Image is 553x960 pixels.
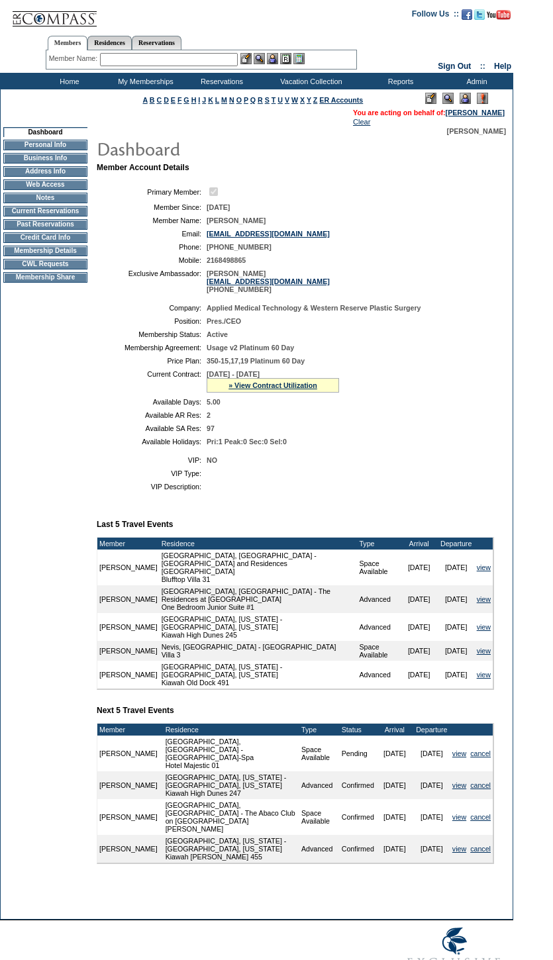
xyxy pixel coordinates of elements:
img: Subscribe to our YouTube Channel [487,10,511,20]
td: Company: [102,304,201,312]
a: view [452,813,466,821]
a: Follow us on Twitter [474,13,485,21]
td: [GEOGRAPHIC_DATA], [GEOGRAPHIC_DATA] - The Abaco Club on [GEOGRAPHIC_DATA] [PERSON_NAME] [164,799,299,835]
td: Admin [437,73,513,89]
a: I [198,96,200,104]
a: Q [250,96,256,104]
a: M [221,96,227,104]
img: b_edit.gif [240,53,252,64]
img: Impersonate [460,93,471,104]
span: Pres./CEO [207,317,241,325]
img: Edit Mode [425,93,436,104]
a: Reservations [132,36,181,50]
td: Follow Us :: [412,8,459,24]
td: CWL Requests [3,259,87,269]
td: [DATE] [413,771,450,799]
td: [DATE] [401,613,438,641]
a: Y [307,96,311,104]
td: [GEOGRAPHIC_DATA], [GEOGRAPHIC_DATA] - [GEOGRAPHIC_DATA]-Spa Hotel Majestic 01 [164,736,299,771]
td: [DATE] [413,736,450,771]
a: Sign Out [438,62,471,71]
a: S [265,96,270,104]
span: Active [207,330,228,338]
td: [DATE] [438,585,475,613]
img: Reservations [280,53,291,64]
a: view [477,623,491,631]
td: Business Info [3,153,87,164]
a: [EMAIL_ADDRESS][DOMAIN_NAME] [207,277,330,285]
span: NO [207,456,217,464]
td: [DATE] [401,550,438,585]
td: [GEOGRAPHIC_DATA], [GEOGRAPHIC_DATA] - The Residences at [GEOGRAPHIC_DATA] One Bedroom Junior Sui... [160,585,358,613]
a: B [150,96,155,104]
td: Residence [160,538,358,550]
td: [PERSON_NAME] [97,585,160,613]
td: My Memberships [106,73,182,89]
td: Member Since: [102,203,201,211]
a: P [244,96,248,104]
td: Type [299,724,340,736]
div: Member Name: [49,53,100,64]
td: [DATE] [413,835,450,863]
a: view [477,563,491,571]
td: VIP Description: [102,483,201,491]
img: View [254,53,265,64]
td: Email: [102,230,201,238]
a: » View Contract Utilization [228,381,317,389]
td: [PERSON_NAME] [97,771,160,799]
img: b_calculator.gif [293,53,305,64]
a: view [452,781,466,789]
td: Available Days: [102,398,201,406]
td: [DATE] [376,835,413,863]
td: Available Holidays: [102,438,201,446]
span: 2168498865 [207,256,246,264]
td: [DATE] [401,661,438,689]
a: O [236,96,242,104]
a: cancel [470,781,491,789]
a: view [452,845,466,853]
a: N [229,96,234,104]
a: Help [494,62,511,71]
b: Member Account Details [97,163,189,172]
span: [PERSON_NAME] [447,127,506,135]
td: Advanced [357,613,400,641]
span: Applied Medical Technology & Western Reserve Plastic Surgery [207,304,421,312]
td: Type [357,538,400,550]
td: [DATE] [401,641,438,661]
a: C [156,96,162,104]
td: Price Plan: [102,357,201,365]
td: Available AR Res: [102,411,201,419]
td: Departure [438,538,475,550]
a: [PERSON_NAME] [446,109,505,117]
td: Space Available [357,641,400,661]
td: Space Available [299,736,340,771]
a: Clear [353,118,370,126]
td: Confirmed [340,771,376,799]
a: ER Accounts [319,96,363,104]
b: Last 5 Travel Events [97,520,173,529]
span: 97 [207,424,215,432]
td: Reports [361,73,437,89]
td: Home [30,73,106,89]
td: Personal Info [3,140,87,150]
td: Exclusive Ambassador: [102,269,201,293]
span: [DATE] [207,203,230,211]
a: Residences [87,36,132,50]
span: [DATE] - [DATE] [207,370,260,378]
span: You are acting on behalf of: [353,109,505,117]
a: D [164,96,169,104]
td: [DATE] [376,736,413,771]
td: [DATE] [376,799,413,835]
td: Arrival [376,724,413,736]
td: [GEOGRAPHIC_DATA], [US_STATE] - [GEOGRAPHIC_DATA], [US_STATE] Kiawah [PERSON_NAME] 455 [164,835,299,863]
td: Advanced [299,771,340,799]
td: Space Available [299,799,340,835]
td: [DATE] [438,661,475,689]
a: H [191,96,197,104]
td: [PERSON_NAME] [97,613,160,641]
a: Become our fan on Facebook [462,13,472,21]
td: [DATE] [438,613,475,641]
a: U [277,96,283,104]
span: 2 [207,411,211,419]
td: Membership Status: [102,330,201,338]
